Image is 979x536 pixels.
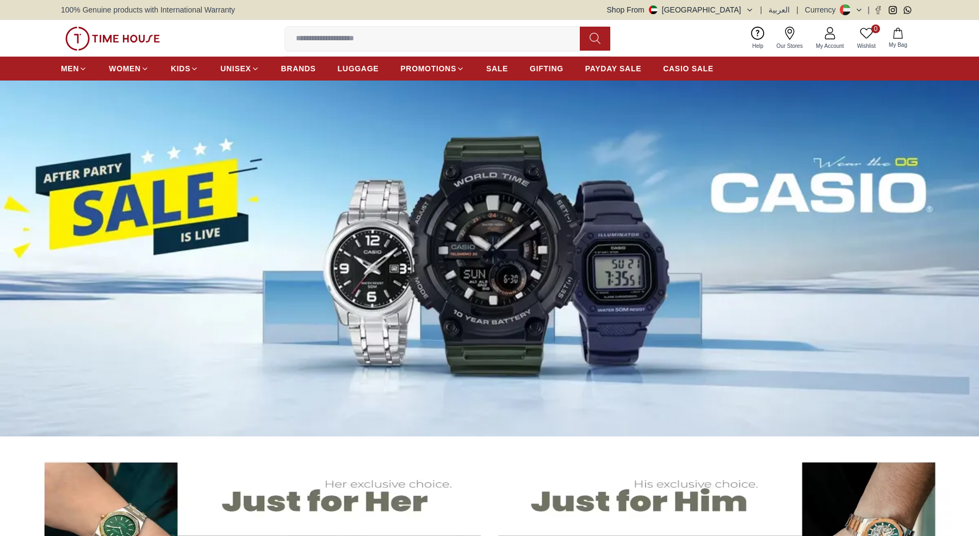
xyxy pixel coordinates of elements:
a: KIDS [171,59,199,78]
a: Our Stores [770,24,809,52]
span: My Bag [884,41,912,49]
div: Currency [805,4,840,15]
span: MEN [61,63,79,74]
span: 100% Genuine products with International Warranty [61,4,235,15]
span: LUGGAGE [338,63,379,74]
span: GIFTING [530,63,563,74]
button: My Bag [882,26,914,51]
a: UNISEX [220,59,259,78]
a: Help [746,24,770,52]
button: Shop From[GEOGRAPHIC_DATA] [607,4,754,15]
a: SALE [486,59,508,78]
a: BRANDS [281,59,316,78]
span: CASIO SALE [663,63,714,74]
span: SALE [486,63,508,74]
a: GIFTING [530,59,563,78]
button: العربية [769,4,790,15]
a: 0Wishlist [851,24,882,52]
span: PAYDAY SALE [585,63,641,74]
a: CASIO SALE [663,59,714,78]
img: United Arab Emirates [649,5,658,14]
a: PAYDAY SALE [585,59,641,78]
span: 0 [871,24,880,33]
img: ... [65,27,160,51]
span: | [796,4,798,15]
span: PROMOTIONS [400,63,456,74]
span: KIDS [171,63,190,74]
span: Our Stores [772,42,807,50]
span: My Account [811,42,848,50]
span: | [760,4,763,15]
a: MEN [61,59,87,78]
a: Instagram [889,6,897,14]
span: | [868,4,870,15]
a: PROMOTIONS [400,59,464,78]
span: BRANDS [281,63,316,74]
a: Whatsapp [903,6,912,14]
a: LUGGAGE [338,59,379,78]
span: WOMEN [109,63,141,74]
span: Help [748,42,768,50]
span: UNISEX [220,63,251,74]
a: WOMEN [109,59,149,78]
a: Facebook [874,6,882,14]
span: Wishlist [853,42,880,50]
